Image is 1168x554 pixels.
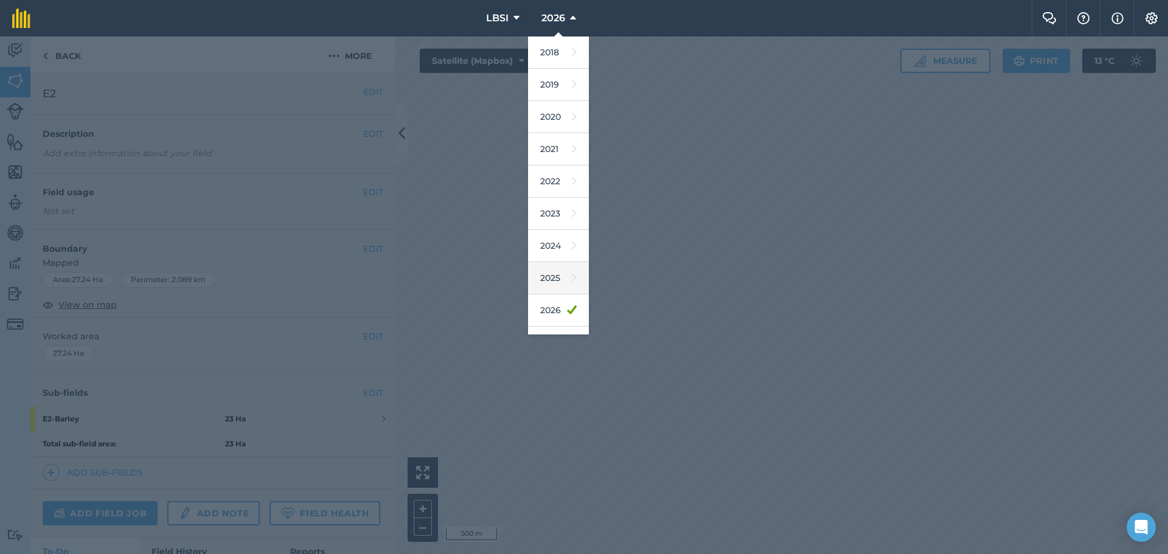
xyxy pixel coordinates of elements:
[1111,11,1124,26] img: svg+xml;base64,PHN2ZyB4bWxucz0iaHR0cDovL3d3dy53My5vcmcvMjAwMC9zdmciIHdpZHRoPSIxNyIgaGVpZ2h0PSIxNy...
[528,230,589,262] a: 2024
[528,262,589,294] a: 2025
[12,9,30,28] img: fieldmargin Logo
[528,69,589,101] a: 2019
[528,294,589,327] a: 2026
[486,11,509,26] span: LBSI
[528,36,589,69] a: 2018
[528,101,589,133] a: 2020
[528,133,589,165] a: 2021
[528,198,589,230] a: 2023
[1042,12,1057,24] img: Two speech bubbles overlapping with the left bubble in the forefront
[1076,12,1091,24] img: A question mark icon
[1127,513,1156,542] div: Open Intercom Messenger
[528,165,589,198] a: 2022
[541,11,565,26] span: 2026
[528,327,589,359] a: 2027
[1144,12,1159,24] img: A cog icon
